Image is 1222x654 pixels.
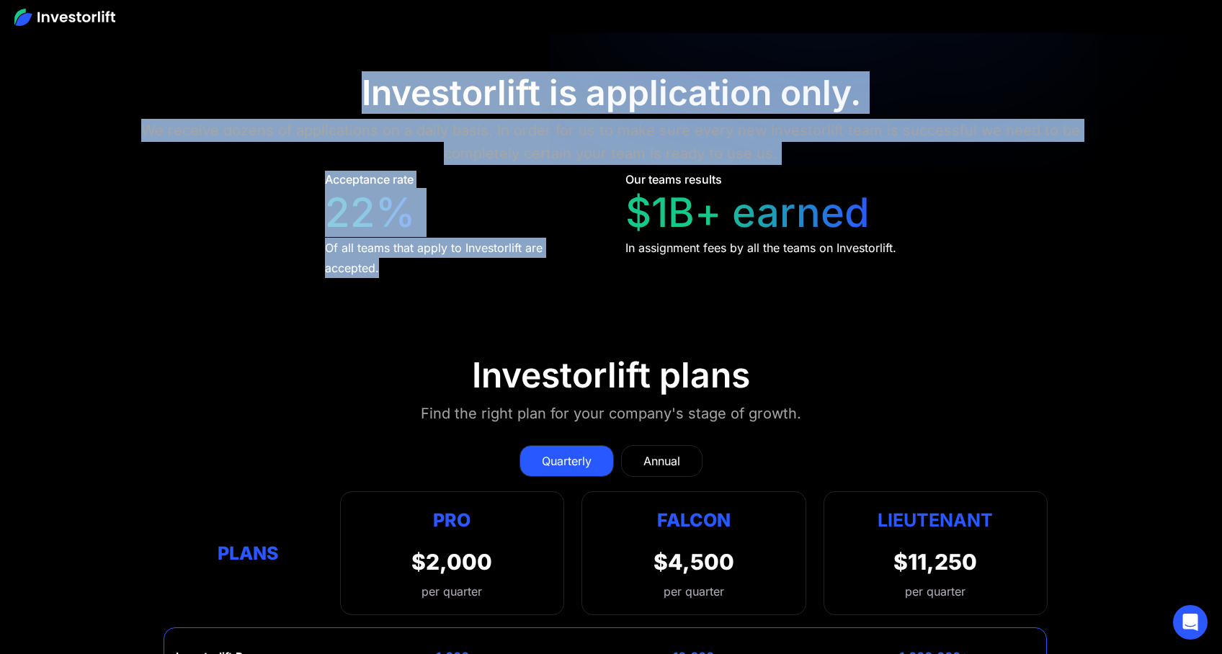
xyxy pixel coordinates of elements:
div: Investorlift plans [472,354,750,396]
div: Open Intercom Messenger [1173,605,1208,640]
div: per quarter [664,583,724,600]
div: 22% [325,189,416,237]
div: $1B+ earned [625,189,870,237]
div: Of all teams that apply to Investorlift are accepted. [325,238,598,278]
div: $11,250 [893,549,977,575]
div: $4,500 [654,549,734,575]
div: Our teams results [625,171,722,188]
div: Pro [411,506,492,534]
div: Annual [643,452,680,470]
div: $2,000 [411,549,492,575]
div: Find the right plan for your company's stage of growth. [421,402,801,425]
div: Quarterly [542,452,592,470]
div: per quarter [411,583,492,600]
div: per quarter [905,583,965,600]
strong: Lieutenant [878,509,993,531]
div: In assignment fees by all the teams on Investorlift. [625,238,896,258]
div: Plans [174,539,323,567]
div: Acceptance rate [325,171,414,188]
div: Falcon [657,506,731,534]
div: We receive dozens of applications on a daily basis. In order for us to make sure every new Invest... [122,119,1100,165]
div: Investorlift is application only. [362,72,861,114]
